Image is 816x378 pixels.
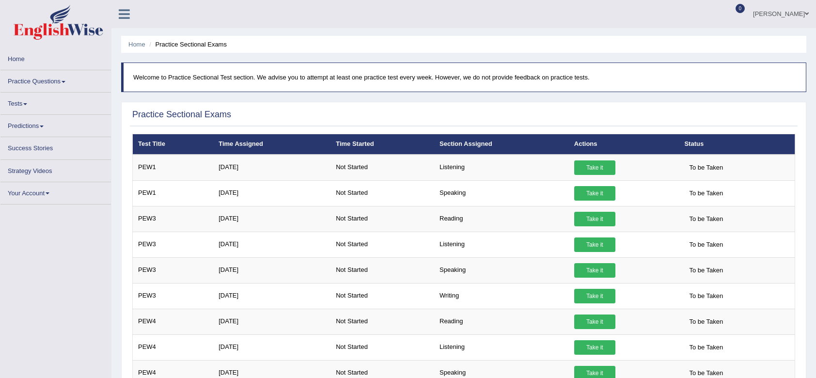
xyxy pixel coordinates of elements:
[132,110,231,120] h2: Practice Sectional Exams
[133,309,214,334] td: PEW4
[133,232,214,257] td: PEW3
[574,263,615,278] a: Take it
[147,40,227,49] li: Practice Sectional Exams
[213,257,330,283] td: [DATE]
[133,155,214,181] td: PEW1
[213,283,330,309] td: [DATE]
[213,232,330,257] td: [DATE]
[330,180,434,206] td: Not Started
[330,155,434,181] td: Not Started
[133,283,214,309] td: PEW3
[684,289,728,303] span: To be Taken
[574,160,615,175] a: Take it
[684,263,728,278] span: To be Taken
[574,289,615,303] a: Take it
[434,334,569,360] td: Listening
[434,180,569,206] td: Speaking
[574,186,615,201] a: Take it
[569,134,679,155] th: Actions
[213,180,330,206] td: [DATE]
[133,180,214,206] td: PEW1
[0,137,111,156] a: Success Stories
[0,115,111,134] a: Predictions
[330,334,434,360] td: Not Started
[0,70,111,89] a: Practice Questions
[0,160,111,179] a: Strategy Videos
[684,186,728,201] span: To be Taken
[0,182,111,201] a: Your Account
[434,283,569,309] td: Writing
[0,93,111,111] a: Tests
[213,309,330,334] td: [DATE]
[213,155,330,181] td: [DATE]
[434,257,569,283] td: Speaking
[0,48,111,67] a: Home
[330,232,434,257] td: Not Started
[684,212,728,226] span: To be Taken
[434,309,569,334] td: Reading
[684,160,728,175] span: To be Taken
[330,257,434,283] td: Not Started
[679,134,795,155] th: Status
[133,257,214,283] td: PEW3
[330,283,434,309] td: Not Started
[574,237,615,252] a: Take it
[133,134,214,155] th: Test Title
[434,232,569,257] td: Listening
[684,315,728,329] span: To be Taken
[434,206,569,232] td: Reading
[574,315,615,329] a: Take it
[213,334,330,360] td: [DATE]
[133,73,796,82] p: Welcome to Practice Sectional Test section. We advise you to attempt at least one practice test e...
[330,206,434,232] td: Not Started
[684,237,728,252] span: To be Taken
[330,309,434,334] td: Not Started
[213,206,330,232] td: [DATE]
[574,212,615,226] a: Take it
[736,4,745,13] span: 0
[574,340,615,355] a: Take it
[213,134,330,155] th: Time Assigned
[684,340,728,355] span: To be Taken
[434,155,569,181] td: Listening
[128,41,145,48] a: Home
[133,334,214,360] td: PEW4
[330,134,434,155] th: Time Started
[434,134,569,155] th: Section Assigned
[133,206,214,232] td: PEW3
